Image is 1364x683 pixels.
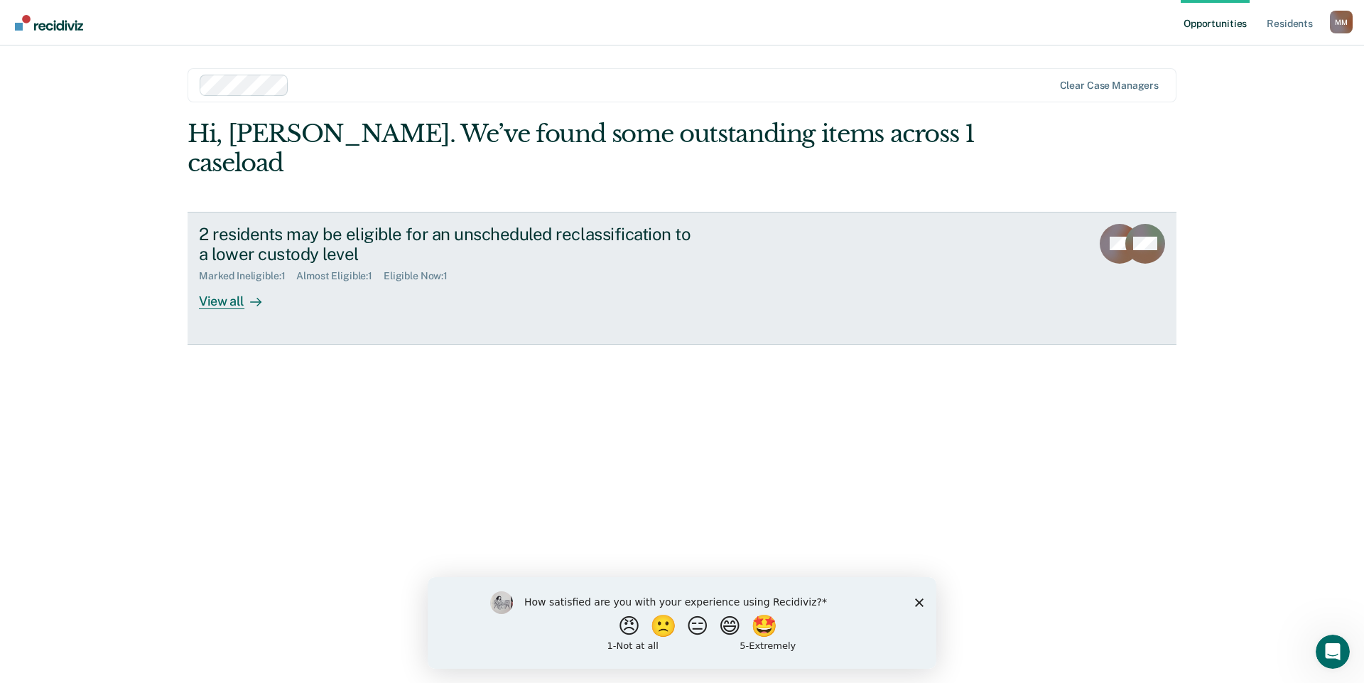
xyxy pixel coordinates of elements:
[1330,11,1353,33] button: Profile dropdown button
[199,224,698,265] div: 2 residents may be eligible for an unscheduled reclassification to a lower custody level
[199,270,296,282] div: Marked Ineligible : 1
[199,282,278,310] div: View all
[1330,11,1353,33] div: M M
[296,270,384,282] div: Almost Eligible : 1
[428,577,936,669] iframe: Survey by Kim from Recidiviz
[384,270,459,282] div: Eligible Now : 1
[1060,80,1159,92] div: Clear case managers
[188,212,1176,345] a: 2 residents may be eligible for an unscheduled reclassification to a lower custody levelMarked In...
[188,119,979,178] div: Hi, [PERSON_NAME]. We’ve found some outstanding items across 1 caseload
[1316,635,1350,669] iframe: Intercom live chat
[15,15,83,31] img: Recidiviz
